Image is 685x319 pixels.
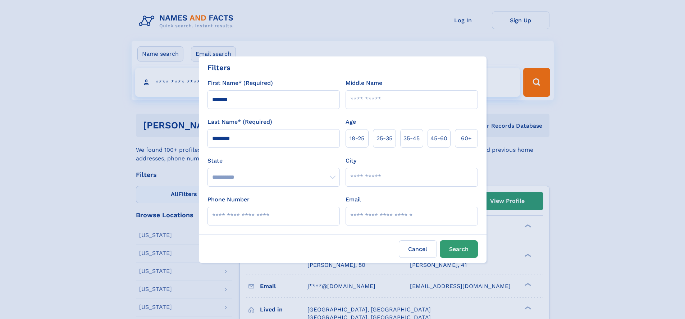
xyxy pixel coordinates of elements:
label: Phone Number [207,195,250,204]
label: Email [346,195,361,204]
label: Cancel [399,240,437,258]
label: State [207,156,340,165]
div: Filters [207,62,230,73]
label: City [346,156,356,165]
span: 45‑60 [430,134,447,143]
button: Search [440,240,478,258]
label: Age [346,118,356,126]
span: 60+ [461,134,472,143]
span: 25‑35 [376,134,392,143]
span: 18‑25 [350,134,364,143]
label: Middle Name [346,79,382,87]
label: First Name* (Required) [207,79,273,87]
span: 35‑45 [403,134,420,143]
label: Last Name* (Required) [207,118,272,126]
